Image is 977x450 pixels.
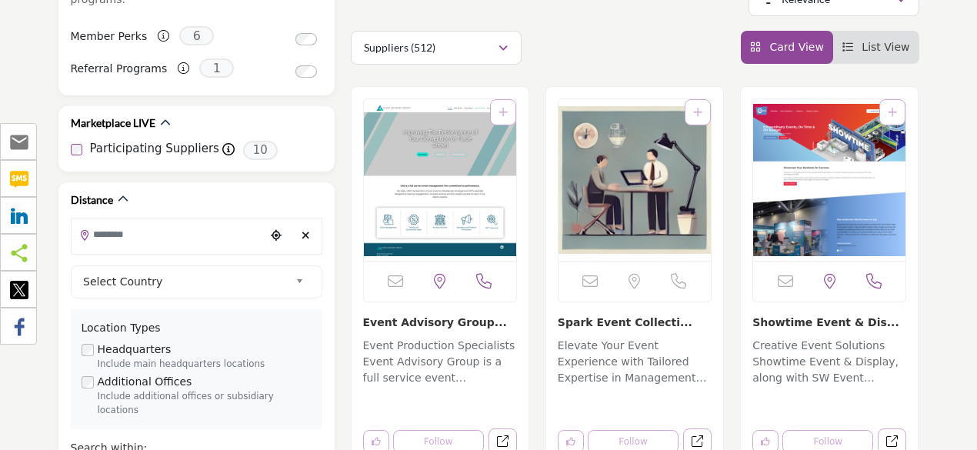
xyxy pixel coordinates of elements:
a: Add To List [693,106,702,118]
img: Event Advisory Group [364,99,516,261]
p: Suppliers (512) [364,40,435,55]
h3: Event Advisory Group [363,314,517,330]
label: Headquarters [98,342,172,358]
p: Elevate Your Event Experience with Tailored Expertise in Management Solutions. This bespoke servi... [558,338,712,389]
span: List View [862,41,909,53]
button: Suppliers (512) [351,31,522,65]
span: 10 [243,141,278,160]
h3: Spark Event Collective [558,314,712,330]
a: Creative Event Solutions Showtime Event & Display, along with SW Event Technology, provides full-... [752,334,906,389]
input: Switch to Referral Programs [295,65,317,78]
li: List View [833,31,919,64]
img: Spark Event Collective [559,99,711,261]
a: Event Advisory Group... [363,316,507,328]
a: View List [842,41,910,53]
label: Participating Suppliers [90,140,219,158]
div: Location Types [82,320,312,336]
span: 1 [199,58,234,78]
input: Switch to Member Perks [295,33,317,45]
span: Card View [769,41,823,53]
label: Referral Programs [71,55,168,82]
label: Additional Offices [98,374,192,390]
a: Open Listing in new tab [364,99,516,261]
div: Include main headquarters locations [98,358,312,372]
input: Search Location [72,219,265,249]
a: Add To List [499,106,508,118]
a: Spark Event Collecti... [558,316,692,328]
a: Elevate Your Event Experience with Tailored Expertise in Management Solutions. This bespoke servi... [558,334,712,389]
a: View Card [750,41,824,53]
div: Clear search location [295,219,317,252]
input: Participating Suppliers checkbox [71,144,82,155]
h2: Marketplace LIVE [71,115,155,131]
label: Member Perks [71,23,148,50]
li: Card View [741,31,833,64]
img: Showtime Event & Display [753,99,905,261]
div: Include additional offices or subsidiary locations [98,390,312,418]
a: Open Listing in new tab [753,99,905,261]
a: Event Production Specialists Event Advisory Group is a full service event management company dedi... [363,334,517,389]
a: Open Listing in new tab [559,99,711,261]
p: Creative Event Solutions Showtime Event & Display, along with SW Event Technology, provides full-... [752,338,906,389]
h3: Showtime Event & Display [752,314,906,330]
div: Choose your current location [265,219,287,252]
a: Add To List [888,106,897,118]
span: Select Country [83,272,289,291]
a: Showtime Event & Dis... [752,316,899,328]
span: 6 [179,26,214,45]
h2: Distance [71,192,113,208]
p: Event Production Specialists Event Advisory Group is a full service event management company dedi... [363,338,517,389]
